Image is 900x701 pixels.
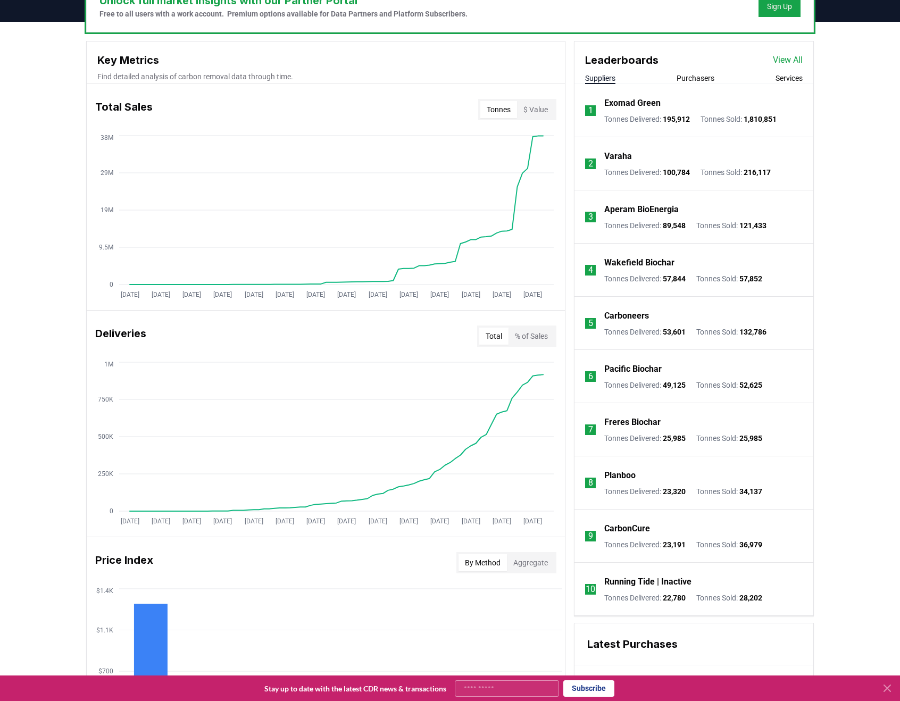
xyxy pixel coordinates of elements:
button: Aggregate [507,554,554,571]
span: 195,912 [663,115,690,123]
tspan: [DATE] [462,518,480,525]
span: 216,117 [744,168,771,177]
span: 89,548 [663,221,686,230]
p: Tonnes Sold : [696,539,762,550]
p: 1 [588,104,593,117]
p: Tonnes Delivered : [604,380,686,390]
button: Suppliers [585,73,615,84]
tspan: [DATE] [276,518,294,525]
a: Wakefield Biochar [604,256,674,269]
p: Tonnes Delivered : [604,167,690,178]
a: Planboo [604,469,636,482]
tspan: [DATE] [399,518,418,525]
button: By Method [459,554,507,571]
p: Tonnes Delivered : [604,433,686,444]
button: Total [479,328,509,345]
tspan: [DATE] [152,291,170,298]
tspan: [DATE] [245,291,263,298]
p: 7 [588,423,593,436]
p: Tonnes Sold : [696,592,762,603]
tspan: [DATE] [337,291,356,298]
a: Exomad Green [604,97,661,110]
tspan: [DATE] [462,291,480,298]
a: Varaha [749,674,777,687]
tspan: 0 [110,281,113,288]
tspan: [DATE] [152,518,170,525]
p: Find detailed analysis of carbon removal data through time. [97,71,554,82]
a: Pacific Biochar [604,363,662,375]
span: 23,320 [663,487,686,496]
p: Tonnes Sold : [696,273,762,284]
p: Tonnes Delivered : [604,592,686,603]
tspan: [DATE] [182,518,201,525]
p: Tonnes Delivered : [604,327,686,337]
tspan: 19M [101,206,113,214]
p: 8 [588,477,593,489]
p: Tonnes Delivered : [604,273,686,284]
tspan: [DATE] [337,518,356,525]
tspan: [DATE] [121,291,139,298]
a: Varaha [604,150,632,163]
div: Sign Up [767,1,792,12]
p: Tonnes Delivered : [604,114,690,124]
tspan: [DATE] [276,291,294,298]
h3: Price Index [95,552,153,573]
span: 28,202 [739,594,762,602]
p: Tonnes Sold : [696,486,762,497]
button: Purchasers [677,73,714,84]
p: Tonnes Delivered : [604,486,686,497]
tspan: [DATE] [306,291,325,298]
a: Running Tide | Inactive [604,575,691,588]
tspan: [DATE] [523,291,542,298]
p: Freres Biochar [604,416,661,429]
span: 49,125 [663,381,686,389]
tspan: [DATE] [213,518,232,525]
tspan: 1M [104,361,113,368]
h3: Key Metrics [97,52,554,68]
a: Aperam BioEnergia [604,203,679,216]
a: View All [773,54,803,66]
tspan: 29M [101,169,113,177]
p: 5 [588,317,593,330]
tspan: [DATE] [369,518,387,525]
tspan: $1.4K [96,587,113,595]
tspan: [DATE] [213,291,232,298]
p: Tonnes Sold : [701,114,777,124]
tspan: 38M [101,134,113,141]
span: 121,433 [739,221,766,230]
tspan: [DATE] [430,518,449,525]
p: Tonnes Sold : [696,327,766,337]
p: Tonnes Sold : [696,380,762,390]
span: 57,844 [663,274,686,283]
tspan: 500K [98,433,113,440]
p: 6 [588,370,593,383]
span: 57,852 [739,274,762,283]
p: Tonnes Delivered : [604,220,686,231]
tspan: 750K [98,396,113,403]
tspan: $700 [98,667,113,675]
tspan: [DATE] [399,291,418,298]
h3: Latest Purchases [587,636,801,652]
a: Not Disclosed [587,674,639,687]
p: CarbonCure [604,522,650,535]
p: 2 [588,157,593,170]
span: 36,979 [739,540,762,549]
p: Tonnes Sold : [696,433,762,444]
p: 9 [588,530,593,543]
span: 22,780 [663,594,686,602]
a: Carboneers [604,310,649,322]
tspan: [DATE] [493,518,511,525]
p: Tonnes Delivered : [604,539,686,550]
tspan: 0 [110,507,113,515]
span: 52,625 [739,381,762,389]
span: purchased 1,944 tonnes from [587,674,777,687]
tspan: 9.5M [99,244,113,251]
tspan: [DATE] [493,291,511,298]
h3: Total Sales [95,99,153,120]
tspan: 250K [98,470,113,478]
